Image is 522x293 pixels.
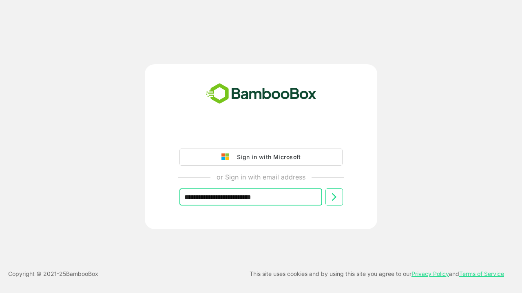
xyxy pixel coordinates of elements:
[459,270,504,277] a: Terms of Service
[221,153,233,161] img: google
[201,81,321,107] img: bamboobox
[233,152,301,162] div: Sign in with Microsoft
[250,269,504,279] p: This site uses cookies and by using this site you agree to our and
[217,172,305,182] p: or Sign in with email address
[175,126,347,144] iframe: Sign in with Google Button
[179,149,343,166] button: Sign in with Microsoft
[411,270,449,277] a: Privacy Policy
[8,269,98,279] p: Copyright © 2021- 25 BambooBox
